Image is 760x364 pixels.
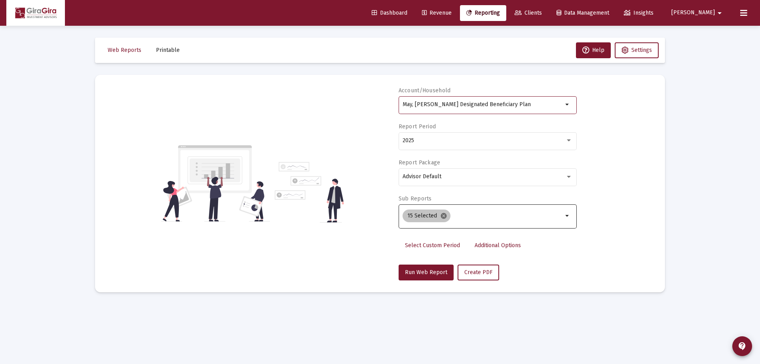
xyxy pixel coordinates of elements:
img: reporting-alt [275,162,344,223]
span: Help [582,47,604,53]
span: Reporting [466,10,500,16]
span: 2025 [403,137,414,144]
label: Report Package [399,159,441,166]
label: Account/Household [399,87,451,94]
span: [PERSON_NAME] [671,10,715,16]
span: Advisor Default [403,173,441,180]
mat-icon: arrow_drop_down [715,5,724,21]
span: Additional Options [475,242,521,249]
mat-chip: 15 Selected [403,210,450,222]
span: Select Custom Period [405,242,460,249]
mat-icon: contact_support [737,341,747,351]
img: Dashboard [12,5,59,21]
mat-icon: arrow_drop_down [563,100,572,109]
span: Settings [631,47,652,53]
img: reporting [161,144,270,223]
span: Web Reports [108,47,141,53]
button: Settings [615,42,659,58]
button: Printable [150,42,186,58]
span: Clients [515,10,542,16]
a: Revenue [416,5,458,21]
input: Search or select an account or household [403,101,563,108]
span: Printable [156,47,180,53]
mat-icon: arrow_drop_down [563,211,572,221]
label: Report Period [399,123,436,130]
span: Revenue [422,10,452,16]
span: Run Web Report [405,269,447,276]
a: Clients [508,5,548,21]
a: Reporting [460,5,506,21]
a: Insights [617,5,660,21]
mat-chip-list: Selection [403,208,563,224]
span: Data Management [557,10,609,16]
span: Insights [624,10,654,16]
mat-icon: cancel [440,212,447,219]
span: Create PDF [464,269,492,276]
span: Dashboard [372,10,407,16]
button: [PERSON_NAME] [662,5,734,21]
button: Web Reports [101,42,148,58]
label: Sub Reports [399,195,432,202]
button: Help [576,42,611,58]
button: Create PDF [458,265,499,280]
a: Dashboard [365,5,414,21]
button: Run Web Report [399,265,454,280]
a: Data Management [550,5,616,21]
